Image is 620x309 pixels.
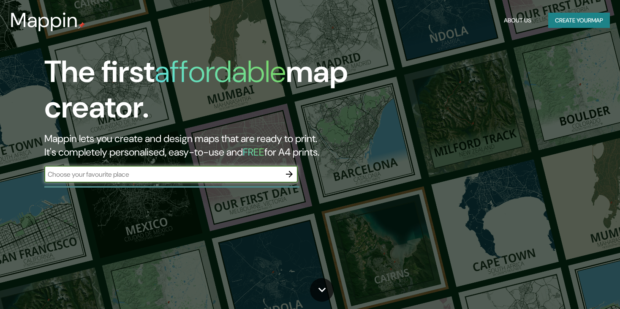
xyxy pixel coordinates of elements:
h1: affordable [155,52,286,91]
h3: Mappin [10,8,78,32]
h5: FREE [243,145,264,159]
button: About Us [500,13,535,28]
iframe: Help widget launcher [545,276,611,300]
button: Create yourmap [548,13,610,28]
h2: Mappin lets you create and design maps that are ready to print. It's completely personalised, eas... [44,132,354,159]
input: Choose your favourite place [44,170,281,179]
img: mappin-pin [78,22,85,29]
h1: The first map creator. [44,54,354,132]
